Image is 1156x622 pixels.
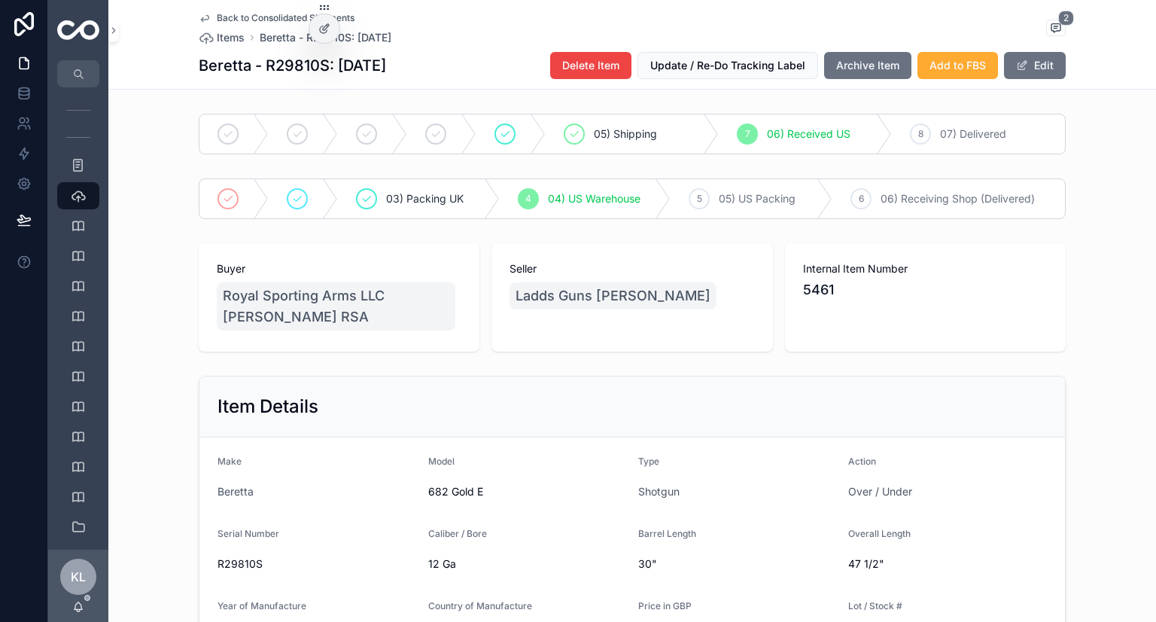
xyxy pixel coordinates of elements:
[940,127,1006,142] span: 07) Delivered
[848,556,1047,572] span: 47 1/2"
[510,261,754,276] span: Seller
[217,282,455,331] a: Royal Sporting Arms LLC [PERSON_NAME] RSA
[719,191,796,206] span: 05) US Packing
[218,484,254,499] a: Beretta
[594,127,657,142] span: 05) Shipping
[548,191,640,206] span: 04) US Warehouse
[803,261,1048,276] span: Internal Item Number
[918,128,923,140] span: 8
[803,279,1048,300] span: 5461
[859,193,864,205] span: 6
[767,127,850,142] span: 06) Received US
[562,58,619,73] span: Delete Item
[71,568,86,586] span: KL
[848,456,876,467] span: Action
[199,55,386,76] h1: Beretta - R29810S: [DATE]
[260,30,391,45] a: Beretta - R29810S: [DATE]
[428,528,487,539] span: Caliber / Bore
[1004,52,1066,79] button: Edit
[218,395,318,419] h2: Item Details
[218,528,279,539] span: Serial Number
[217,12,354,24] span: Back to Consolidated Shipments
[638,456,659,467] span: Type
[510,282,716,309] a: Ladds Guns [PERSON_NAME]
[525,193,531,205] span: 4
[638,600,692,611] span: Price in GBP
[550,52,631,79] button: Delete Item
[650,58,805,73] span: Update / Re-Do Tracking Label
[848,528,911,539] span: Overall Length
[917,52,998,79] button: Add to FBS
[836,58,899,73] span: Archive Item
[218,556,416,572] span: R29810S
[48,87,108,550] div: scrollable content
[428,600,532,611] span: Country of Manufacture
[199,30,245,45] a: Items
[223,285,449,328] span: Royal Sporting Arms LLC [PERSON_NAME] RSA
[199,12,354,24] a: Back to Consolidated Shipments
[428,456,455,467] span: Model
[638,556,836,572] span: 30"
[217,261,461,276] span: Buyer
[217,30,245,45] span: Items
[848,484,912,499] a: Over / Under
[881,191,1035,206] span: 06) Receiving Shop (Delivered)
[386,191,464,206] span: 03) Packing UK
[637,52,818,79] button: Update / Re-Do Tracking Label
[824,52,911,79] button: Archive Item
[697,193,702,205] span: 5
[57,20,99,40] img: App logo
[218,600,306,611] span: Year of Manufacture
[638,528,696,539] span: Barrel Length
[218,456,242,467] span: Make
[929,58,986,73] span: Add to FBS
[848,600,902,611] span: Lot / Stock #
[1046,20,1066,38] button: 2
[428,484,627,499] span: 682 Gold E
[745,128,750,140] span: 7
[428,556,627,572] span: 12 Ga
[638,484,680,499] a: Shotgun
[1058,11,1074,26] span: 2
[516,285,710,306] span: Ladds Guns [PERSON_NAME]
